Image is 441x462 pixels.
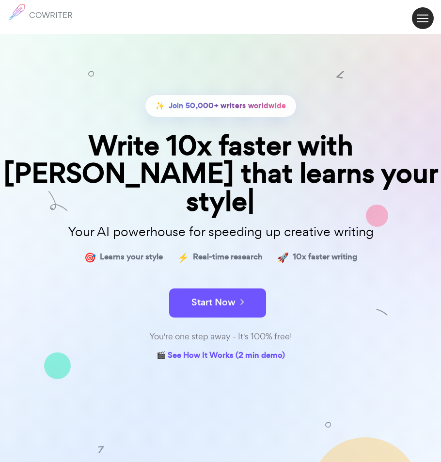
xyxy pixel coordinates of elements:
h6: COWRITER [29,11,73,19]
span: Learns your style [100,250,163,264]
span: 🚀 [277,250,289,264]
span: Real-time research [193,250,263,264]
span: 🎯 [84,250,96,264]
img: shape [97,445,106,454]
a: 🎬 See How It Works (2 min demo) [157,349,285,364]
img: shape [44,352,71,379]
span: 10x faster writing [293,250,357,264]
span: Join 50,000+ writers worldwide [169,99,286,113]
button: Start Now [169,288,266,318]
span: ✨ [155,99,165,113]
img: shape [325,422,331,428]
span: ⚡ [177,250,189,264]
